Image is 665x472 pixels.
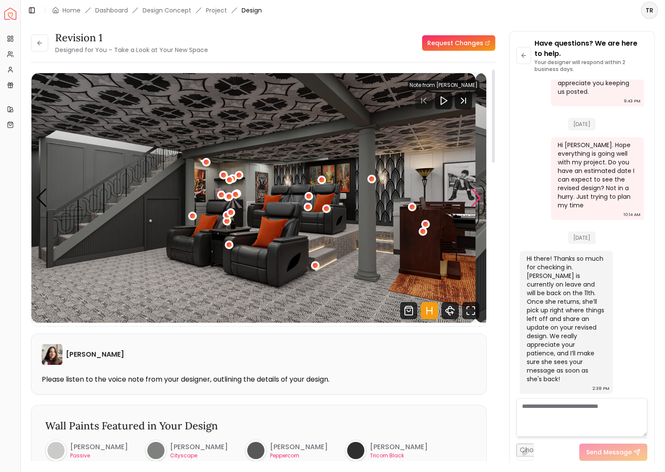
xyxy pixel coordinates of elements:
div: Next slide [470,188,482,207]
svg: Shop Products from this design [400,302,417,319]
p: Please listen to the voice note from your designer, outlining the details of your design. [42,375,476,384]
h3: Wall Paints Featured in Your Design [45,419,472,433]
div: Note from [PERSON_NAME] [408,80,479,90]
div: 10:14 AM [624,210,640,219]
p: Your designer will respond within 2 business days. [534,59,647,73]
svg: Next Track [455,92,472,109]
span: TR [642,3,657,18]
div: 9:43 PM [624,97,640,105]
div: Hi there! Thanks so much for checking in. [PERSON_NAME] is currently on leave and will be back on... [527,254,604,383]
a: Spacejoy [4,8,16,20]
p: Cityscape [170,452,228,459]
a: [PERSON_NAME]Peppercorn [245,440,328,461]
h3: Revision 1 [55,31,208,45]
h6: [PERSON_NAME] [70,442,128,452]
img: Design Render 1 [31,73,475,323]
p: Peppercorn [270,452,328,459]
nav: breadcrumb [52,6,262,15]
a: Dashboard [95,6,128,15]
small: Designed for You – Take a Look at Your New Space [55,46,208,54]
img: Maria Castillero [42,344,62,365]
div: 1 / 11 [31,73,475,323]
p: Passive [70,452,128,459]
button: TR [641,2,658,19]
div: Previous slide [36,188,47,207]
span: [DATE] [568,231,596,244]
a: Home [62,6,81,15]
a: [PERSON_NAME]Tricorn Black [345,440,428,461]
a: [PERSON_NAME]Cityscape [145,440,228,461]
h6: [PERSON_NAME] [270,442,328,452]
a: Project [206,6,227,15]
li: Design Concept [143,6,191,15]
div: 2:38 PM [593,384,609,393]
span: [DATE] [568,118,596,130]
h6: [PERSON_NAME] [370,442,428,452]
div: Carousel [31,73,486,323]
p: Have questions? We are here to help. [534,38,647,59]
img: Spacejoy Logo [4,8,16,20]
svg: Play [438,96,449,106]
svg: 360 View [441,302,459,319]
a: Request Changes [422,35,495,51]
h6: [PERSON_NAME] [170,442,228,452]
span: Design [242,6,262,15]
svg: Hotspots Toggle [421,302,438,319]
h6: [PERSON_NAME] [66,349,124,360]
a: [PERSON_NAME]Passive [45,440,128,461]
svg: Fullscreen [462,302,479,319]
p: Tricorn Black [370,452,428,459]
div: Hi [PERSON_NAME]. Hope everything is going well with my project. Do you have an estimated date I ... [558,141,635,210]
